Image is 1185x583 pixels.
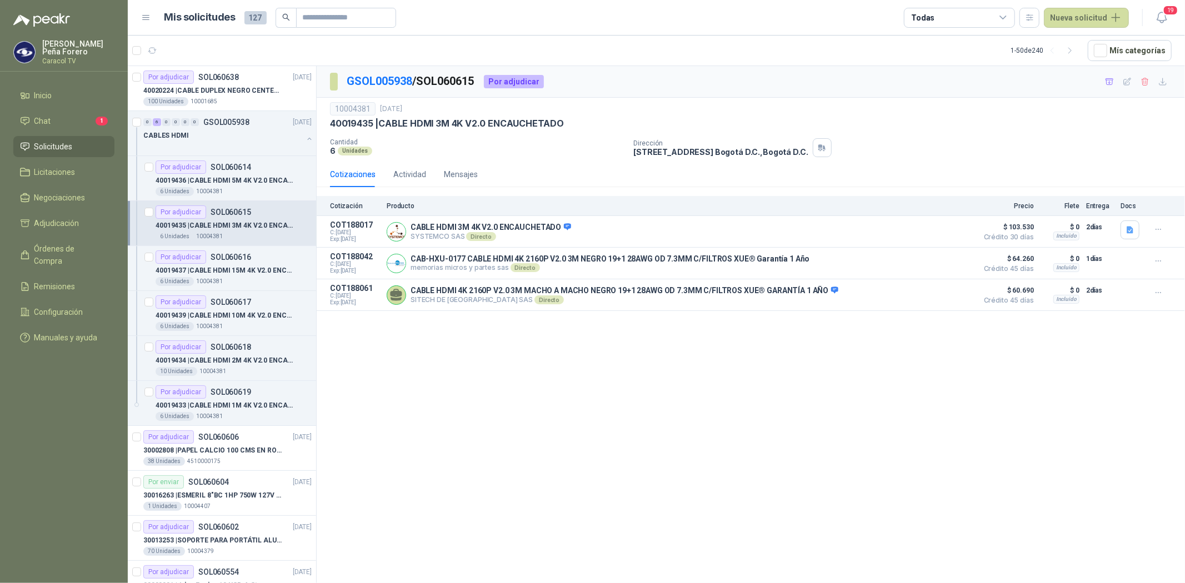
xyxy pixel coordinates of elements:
[128,201,316,246] a: Por adjudicarSOL06061540019435 |CABLE HDMI 3M 4K V2.0 ENCAUCHETADO6 Unidades10004381
[96,117,108,125] span: 1
[330,138,624,146] p: Cantidad
[211,208,251,216] p: SOL060615
[293,432,312,443] p: [DATE]
[380,104,402,114] p: [DATE]
[156,385,206,399] div: Por adjudicar
[211,298,251,306] p: SOL060617
[387,254,406,273] img: Company Logo
[1053,263,1079,272] div: Incluido
[143,490,282,501] p: 30016263 | ESMERIL 8"BC 1HP 750W 127V 3450RPM URREA
[143,71,194,84] div: Por adjudicar
[187,547,214,556] p: 10004379
[13,301,114,323] a: Configuración
[338,147,372,155] div: Unidades
[411,286,838,296] p: CABLE HDMI 4K 2160P V2.0 3M MACHO A MACHO NEGRO 19+1 28AWG OD 7.3MM C/FILTROS XUE® GARANTÍA 1 AÑO
[128,66,316,111] a: Por adjudicarSOL060638[DATE] 40020224 |CABLE DUPLEX NEGRO CENTELSA 2X12 (COLOR NEGRO)100 Unidades...
[1086,202,1114,210] p: Entrega
[411,232,571,241] p: SYSTEMCO SAS
[1041,220,1079,234] p: $ 0
[156,175,294,186] p: 40019436 | CABLE HDMI 5M 4K V2.0 ENCAUCHETADO
[187,457,221,466] p: 4510000175
[143,502,182,511] div: 1 Unidades
[633,139,808,147] p: Dirección
[1088,40,1172,61] button: Mís categorías
[411,254,810,263] p: CAB-HXU-0177 CABLE HDMI 4K 2160P V2.0 3M NEGRO 19+1 28AWG OD 7.3MM C/FILTROS XUE® Garantía 1 Año
[156,205,206,219] div: Por adjudicar
[633,147,808,157] p: [STREET_ADDRESS] Bogotá D.C. , Bogotá D.C.
[198,73,239,81] p: SOL060638
[156,220,294,231] p: 40019435 | CABLE HDMI 3M 4K V2.0 ENCAUCHETADO
[156,412,194,421] div: 6 Unidades
[1163,5,1178,16] span: 19
[156,250,206,264] div: Por adjudicar
[330,261,380,268] span: C: [DATE]
[1121,202,1143,210] p: Docs
[143,547,185,556] div: 70 Unidades
[387,223,406,241] img: Company Logo
[128,246,316,291] a: Por adjudicarSOL06061640019437 |CABLE HDMI 15M 4K V2.0 ENCAUCHETADO6 Unidades10004381
[1044,8,1129,28] button: Nueva solicitud
[128,426,316,471] a: Por adjudicarSOL060606[DATE] 30002808 |PAPEL CALCIO 100 CMS EN ROLLO DE 100 GR38 Unidades4510000175
[13,162,114,183] a: Licitaciones
[1041,252,1079,265] p: $ 0
[143,475,184,489] div: Por enviar
[978,265,1034,272] span: Crédito 45 días
[484,75,544,88] div: Por adjudicar
[128,336,316,381] a: Por adjudicarSOL06061840019434 |CABLE HDMI 2M 4K V2.0 ENCAUCHETADO10 Unidades10004381
[153,118,161,126] div: 6
[196,232,223,241] p: 10004381
[203,118,249,126] p: GSOL005938
[198,523,239,531] p: SOL060602
[330,168,376,180] div: Cotizaciones
[199,367,226,376] p: 10004381
[143,115,314,151] a: 0 6 0 0 0 0 GSOL005938[DATE] CABLES HDMI
[978,284,1034,297] span: $ 60.690
[156,160,206,174] div: Por adjudicar
[34,217,79,229] span: Adjudicación
[128,516,316,561] a: Por adjudicarSOL060602[DATE] 30013253 |SOPORTE PARA PORTÁTIL ALUMINIO PLEGABLE VTA70 Unidades1000...
[511,263,540,272] div: Directo
[196,322,223,331] p: 10004381
[911,12,934,24] div: Todas
[156,340,206,354] div: Por adjudicar
[196,412,223,421] p: 10004381
[156,187,194,196] div: 6 Unidades
[191,118,199,126] div: 0
[282,13,290,21] span: search
[143,457,185,466] div: 38 Unidades
[978,252,1034,265] span: $ 64.260
[1086,252,1114,265] p: 1 días
[34,89,52,102] span: Inicio
[211,253,251,261] p: SOL060616
[143,86,282,96] p: 40020224 | CABLE DUPLEX NEGRO CENTELSA 2X12 (COLOR NEGRO)
[330,102,376,115] div: 10004381
[143,520,194,534] div: Por adjudicar
[978,220,1034,234] span: $ 103.530
[330,236,380,243] span: Exp: [DATE]
[293,567,312,577] p: [DATE]
[181,118,189,126] div: 0
[13,213,114,234] a: Adjudicación
[293,522,312,532] p: [DATE]
[411,295,838,304] p: SITECH DE [GEOGRAPHIC_DATA] SAS
[143,445,282,456] p: 30002808 | PAPEL CALCIO 100 CMS EN ROLLO DE 100 GR
[162,118,171,126] div: 0
[128,156,316,201] a: Por adjudicarSOL06061440019436 |CABLE HDMI 5M 4K V2.0 ENCAUCHETADO6 Unidades10004381
[347,74,412,88] a: GSOL005938
[34,243,104,267] span: Órdenes de Compra
[978,297,1034,304] span: Crédito 45 días
[156,232,194,241] div: 6 Unidades
[211,388,251,396] p: SOL060619
[347,73,475,90] p: / SOL060615
[330,118,564,129] p: 40019435 | CABLE HDMI 3M 4K V2.0 ENCAUCHETADO
[156,295,206,309] div: Por adjudicar
[1053,232,1079,240] div: Incluido
[330,202,380,210] p: Cotización
[1053,295,1079,304] div: Incluido
[393,168,426,180] div: Actividad
[13,238,114,272] a: Órdenes de Compra
[184,502,211,511] p: 10004407
[13,13,70,27] img: Logo peakr
[196,187,223,196] p: 10004381
[143,118,152,126] div: 0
